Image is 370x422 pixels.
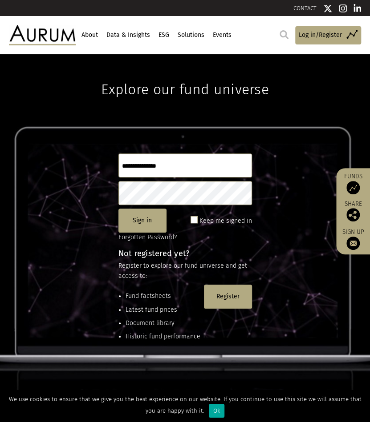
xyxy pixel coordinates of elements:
a: ESG [157,28,170,43]
img: Access Funds [346,181,360,194]
p: Register to explore our fund universe and get access to: [118,261,252,281]
li: Fund factsheets [126,291,200,301]
a: Data & Insights [105,28,151,43]
a: Solutions [176,28,205,43]
div: Share [341,201,366,221]
button: Sign in [118,209,167,233]
div: Ok [209,404,224,418]
a: Sign up [341,228,366,250]
img: Aurum [9,25,76,45]
label: Keep me signed in [199,216,252,226]
img: Sign up to our newsletter [346,237,360,250]
img: Instagram icon [339,4,347,13]
h1: Explore our fund universe [101,54,268,98]
img: Twitter icon [323,4,332,13]
img: Share this post [346,208,360,221]
li: Latest fund prices [126,305,200,315]
h4: Not registered yet? [118,249,252,257]
button: Register [204,285,252,309]
span: Log in/Register [299,30,342,40]
img: search.svg [280,30,289,39]
li: Document library [126,318,200,328]
a: Events [211,28,232,43]
a: About [80,28,99,43]
li: Historic fund performance [126,332,200,342]
a: CONTACT [293,5,317,12]
a: Forgotten Password? [118,233,177,241]
a: Funds [341,173,366,194]
img: Linkedin icon [354,4,362,13]
a: Log in/Register [295,26,361,44]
